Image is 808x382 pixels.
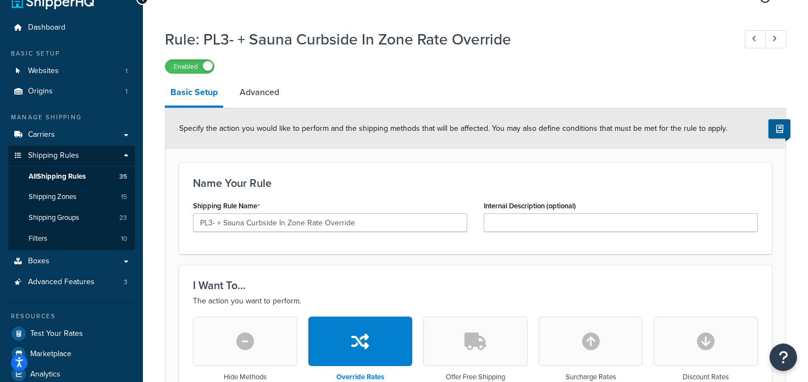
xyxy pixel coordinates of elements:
[28,151,79,160] span: Shipping Rules
[125,67,128,76] span: 1
[165,60,214,73] label: Enabled
[193,295,758,308] p: The action you want to perform.
[446,373,505,381] h3: Offer Free Shipping
[8,208,135,228] a: Shipping Groups23
[119,213,127,223] span: 23
[770,344,797,371] button: Open Resource Center
[165,79,223,108] a: Basic Setup
[8,229,135,249] a: Filters10
[8,146,135,166] a: Shipping Rules
[8,167,135,187] a: AllShipping Rules35
[30,329,83,339] span: Test Your Rates
[8,187,135,207] a: Shipping Zones15
[119,172,127,181] span: 35
[336,373,384,381] h3: Override Rates
[224,373,267,381] h3: Hide Methods
[29,213,79,223] span: Shipping Groups
[8,146,135,250] li: Shipping Rules
[8,61,135,81] li: Websites
[8,324,135,344] a: Test Your Rates
[765,30,787,48] a: Next Record
[30,370,60,379] span: Analytics
[8,113,135,122] div: Manage Shipping
[193,202,260,211] label: Shipping Rule Name
[484,202,576,210] label: Internal Description (optional)
[8,312,135,321] div: Resources
[193,177,758,189] h3: Name Your Rule
[8,61,135,81] a: Websites1
[29,234,47,243] span: Filters
[29,172,86,181] span: All Shipping Rules
[8,187,135,207] li: Shipping Zones
[28,278,95,287] span: Advanced Features
[234,79,285,106] a: Advanced
[30,350,71,359] span: Marketplace
[28,23,65,32] span: Dashboard
[193,279,758,291] h3: I Want To...
[8,272,135,292] a: Advanced Features3
[125,87,128,96] span: 1
[8,251,135,272] a: Boxes
[8,49,135,58] div: Basic Setup
[28,257,49,266] span: Boxes
[28,87,53,96] span: Origins
[566,373,616,381] h3: Surcharge Rates
[745,30,766,48] a: Previous Record
[179,123,727,134] span: Specify the action you would like to perform and the shipping methods that will be affected. You ...
[8,81,135,102] li: Origins
[121,192,127,202] span: 15
[768,119,790,139] button: Show Help Docs
[683,373,729,381] h3: Discount Rates
[8,18,135,38] a: Dashboard
[8,81,135,102] a: Origins1
[8,272,135,292] li: Advanced Features
[165,29,724,50] h1: Rule: PL3- + Sauna Curbside In Zone Rate Override
[28,67,59,76] span: Websites
[28,130,55,140] span: Carriers
[124,278,128,287] span: 3
[29,192,76,202] span: Shipping Zones
[8,229,135,249] li: Filters
[8,208,135,228] li: Shipping Groups
[8,344,135,364] a: Marketplace
[8,125,135,145] a: Carriers
[121,234,127,243] span: 10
